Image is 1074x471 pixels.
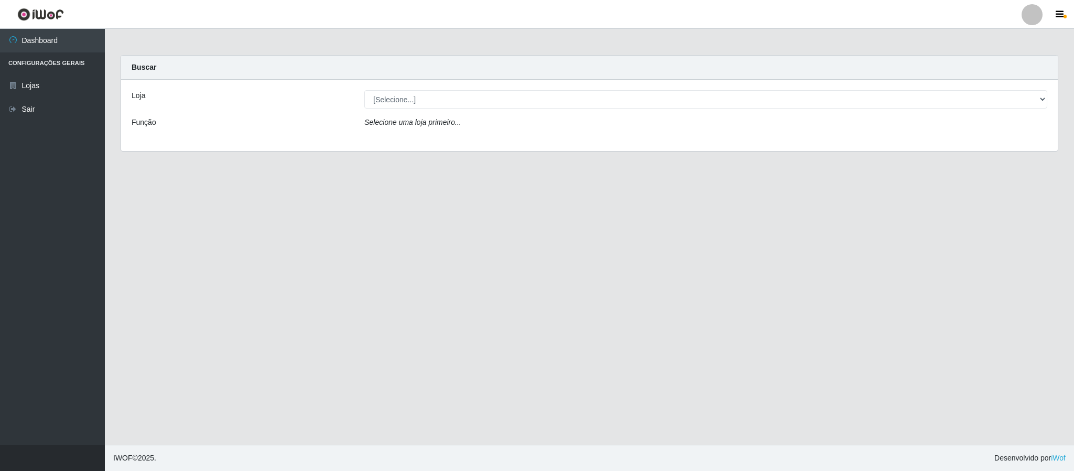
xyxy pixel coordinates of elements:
[132,117,156,128] label: Função
[132,63,156,71] strong: Buscar
[113,453,156,464] span: © 2025 .
[17,8,64,21] img: CoreUI Logo
[994,453,1066,464] span: Desenvolvido por
[113,454,133,462] span: IWOF
[132,90,145,101] label: Loja
[1051,454,1066,462] a: iWof
[364,118,461,126] i: Selecione uma loja primeiro...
